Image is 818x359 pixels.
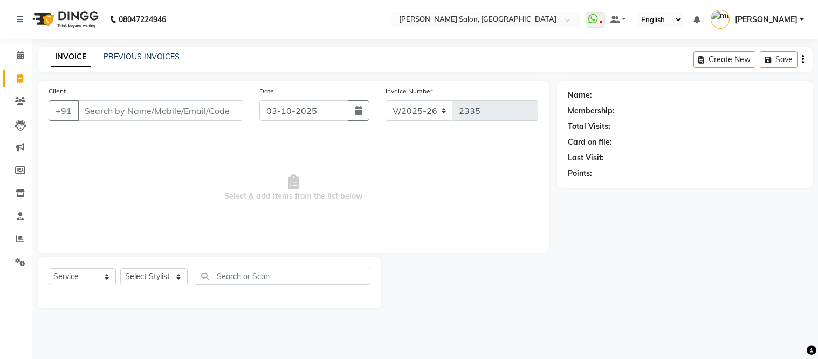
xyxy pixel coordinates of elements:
img: madonna [711,10,730,29]
label: Invoice Number [386,86,432,96]
span: Select & add items from the list below [49,134,538,242]
button: Save [760,51,798,68]
b: 08047224946 [119,4,166,35]
div: Name: [568,90,592,101]
div: Last Visit: [568,152,604,164]
div: Points: [568,168,592,179]
input: Search or Scan [196,268,370,285]
label: Client [49,86,66,96]
img: logo [28,4,101,35]
div: Membership: [568,105,615,117]
div: Card on file: [568,137,612,148]
a: PREVIOUS INVOICES [104,52,180,62]
div: Total Visits: [568,121,610,132]
span: [PERSON_NAME] [735,14,798,25]
input: Search by Name/Mobile/Email/Code [78,100,243,121]
button: Create New [693,51,755,68]
button: +91 [49,100,79,121]
label: Date [259,86,274,96]
a: INVOICE [51,48,91,67]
